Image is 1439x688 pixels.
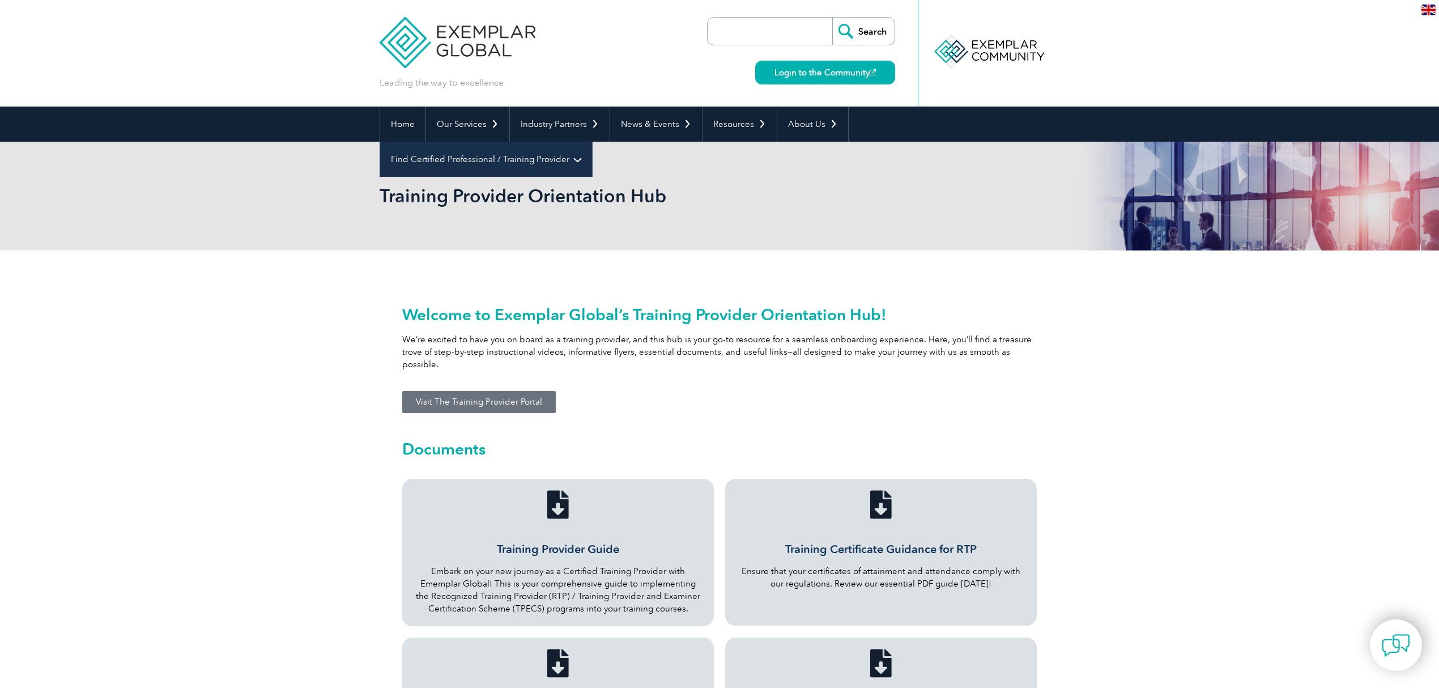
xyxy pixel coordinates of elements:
a: Training Certificate Guidance for TPECS [544,649,572,677]
a: Find Certified Professional / Training Provider [380,142,592,177]
a: Industry Partners [510,107,610,142]
a: Visit The Training Provider Portal [402,391,556,413]
img: en [1421,5,1436,15]
a: Training Certificate Guidance for RTP [867,490,895,519]
h2: Welcome to Exemplar Global’s Training Provider Orientation Hub! [402,305,1037,324]
h2: Documents [402,440,1037,458]
a: Resources [703,107,777,142]
a: About Us [777,107,848,142]
img: contact-chat.png [1382,631,1410,660]
p: Embark on your new journey as a Certified Training Provider with Ememplar Global! This is your co... [414,565,703,615]
p: We’re excited to have you on board as a training provider, and this hub is your go-to resource fo... [402,333,1037,371]
input: Search [832,18,895,45]
a: Home [380,107,425,142]
a: Login to the Community [755,61,895,84]
a: Our Services [426,107,509,142]
img: open_square.png [870,69,876,75]
p: Leading the way to excellence [380,77,504,89]
a: Training Provider Guide [544,490,572,519]
a: News & Events [610,107,702,142]
a: Training Certificate Guidance for RTP [785,542,977,556]
h2: Training Provider Orientation Hub [380,187,855,205]
span: Visit The Training Provider Portal [416,398,542,406]
a: Training Provider Guide [497,542,619,556]
a: Organizational Badging Flyer [867,649,895,677]
p: Ensure that your certificates of attainment and attendance comply with our regulations. Review ou... [736,565,1025,590]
